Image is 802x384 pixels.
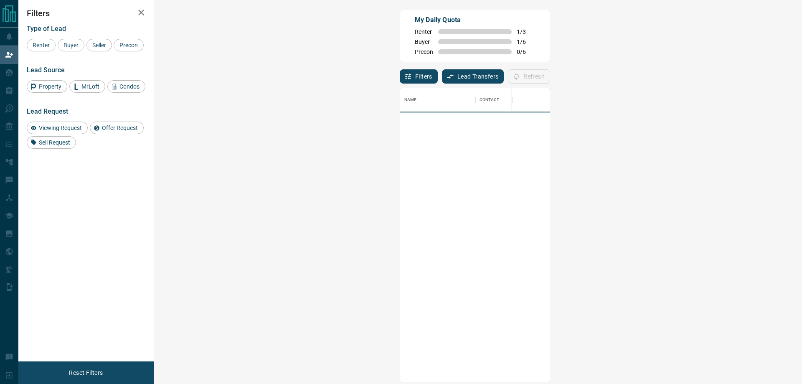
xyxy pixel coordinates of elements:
[517,38,535,45] span: 1 / 6
[415,38,433,45] span: Buyer
[27,122,88,134] div: Viewing Request
[415,15,535,25] p: My Daily Quota
[36,83,64,90] span: Property
[517,28,535,35] span: 1 / 3
[90,122,144,134] div: Offer Request
[480,88,499,112] div: Contact
[61,42,81,48] span: Buyer
[86,39,112,51] div: Seller
[114,39,144,51] div: Precon
[27,8,145,18] h2: Filters
[27,80,67,93] div: Property
[404,88,417,112] div: Name
[36,139,73,146] span: Sell Request
[415,28,433,35] span: Renter
[58,39,84,51] div: Buyer
[89,42,109,48] span: Seller
[400,88,475,112] div: Name
[27,39,56,51] div: Renter
[27,66,65,74] span: Lead Source
[79,83,102,90] span: MrLoft
[27,136,76,149] div: Sell Request
[475,88,542,112] div: Contact
[107,80,145,93] div: Condos
[117,42,141,48] span: Precon
[30,42,53,48] span: Renter
[27,25,66,33] span: Type of Lead
[63,366,108,380] button: Reset Filters
[400,69,438,84] button: Filters
[442,69,504,84] button: Lead Transfers
[36,125,85,131] span: Viewing Request
[517,48,535,55] span: 0 / 6
[27,107,68,115] span: Lead Request
[117,83,142,90] span: Condos
[415,48,433,55] span: Precon
[69,80,105,93] div: MrLoft
[99,125,141,131] span: Offer Request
